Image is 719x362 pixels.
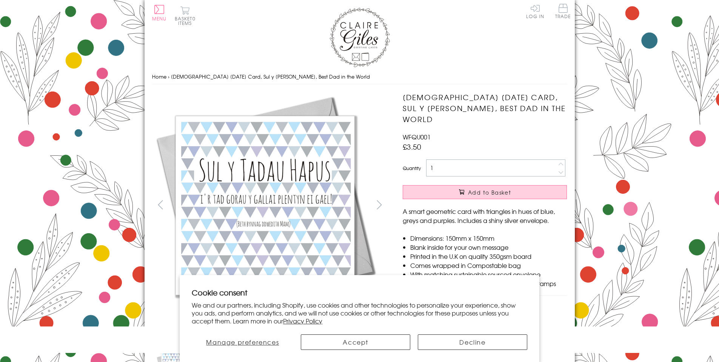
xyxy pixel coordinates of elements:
[468,189,511,196] span: Add to Basket
[403,132,431,141] span: WFQU001
[403,165,421,172] label: Quantity
[526,4,544,19] a: Log In
[403,92,567,124] h1: [DEMOGRAPHIC_DATA] [DATE] Card, Sul y [PERSON_NAME], Best Dad in the World
[192,334,293,350] button: Manage preferences
[152,92,379,319] img: Welsh Father's Day Card, Sul y Tadau Hapus, Best Dad in the World
[152,73,166,80] a: Home
[555,4,571,19] span: Trade
[403,141,421,152] span: £3.50
[410,261,567,270] li: Comes wrapped in Compostable bag
[152,5,167,21] button: Menu
[283,316,322,325] a: Privacy Policy
[178,15,196,26] span: 0 items
[403,185,567,199] button: Add to Basket
[410,234,567,243] li: Dimensions: 150mm x 150mm
[171,73,370,80] span: [DEMOGRAPHIC_DATA] [DATE] Card, Sul y [PERSON_NAME], Best Dad in the World
[371,196,388,213] button: next
[175,6,196,25] button: Basket0 items
[152,69,567,85] nav: breadcrumbs
[410,252,567,261] li: Printed in the U.K on quality 350gsm board
[418,334,527,350] button: Decline
[192,287,527,298] h2: Cookie consent
[152,196,169,213] button: prev
[206,337,279,347] span: Manage preferences
[555,4,571,20] a: Trade
[192,301,527,325] p: We and our partners, including Shopify, use cookies and other technologies to personalize your ex...
[168,73,169,80] span: ›
[410,243,567,252] li: Blank inside for your own message
[403,207,567,225] p: A smart geometric card with triangles in hues of blue, greys and purples. Includes a shiny silver...
[301,334,410,350] button: Accept
[152,15,167,22] span: Menu
[329,8,390,67] img: Claire Giles Greetings Cards
[410,270,567,279] li: With matching sustainable sourced envelope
